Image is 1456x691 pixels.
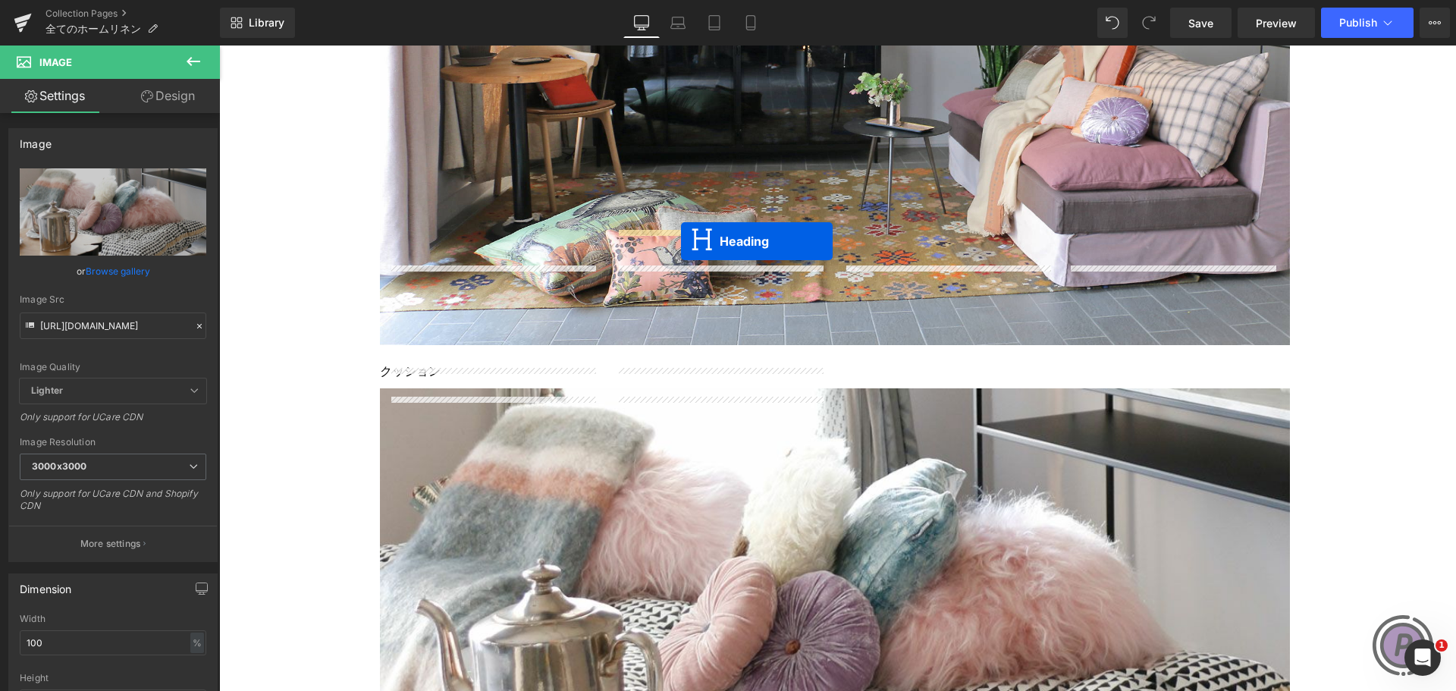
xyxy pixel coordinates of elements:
[220,8,295,38] a: New Library
[80,537,141,551] p: More settings
[86,258,150,284] a: Browse gallery
[39,56,72,68] span: Image
[20,411,206,433] div: Only support for UCare CDN
[249,16,284,30] span: Library
[1134,8,1164,38] button: Redo
[113,79,223,113] a: Design
[32,460,86,472] b: 3000x3000
[696,8,733,38] a: Tablet
[1339,17,1377,29] span: Publish
[1404,639,1441,676] iframe: Intercom live chat
[20,362,206,372] div: Image Quality
[1420,8,1450,38] button: More
[20,129,52,150] div: Image
[20,294,206,305] div: Image Src
[20,488,206,522] div: Only support for UCare CDN and Shopify CDN
[1436,639,1448,652] span: 1
[45,8,220,20] a: Collection Pages
[1238,8,1315,38] a: Preview
[733,8,769,38] a: Mobile
[623,8,660,38] a: Desktop
[20,673,206,683] div: Height
[9,526,217,561] button: More settings
[20,630,206,655] input: auto
[20,574,72,595] div: Dimension
[190,633,204,653] div: %
[1256,15,1297,31] span: Preview
[1188,15,1213,31] span: Save
[660,8,696,38] a: Laptop
[20,614,206,624] div: Width
[161,319,1071,335] h4: クッション
[1097,8,1128,38] button: Undo
[20,313,206,339] input: Link
[45,23,141,35] span: 全てのホームリネン
[31,385,63,396] b: Lighter
[20,263,206,279] div: or
[1321,8,1414,38] button: Publish
[20,437,206,448] div: Image Resolution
